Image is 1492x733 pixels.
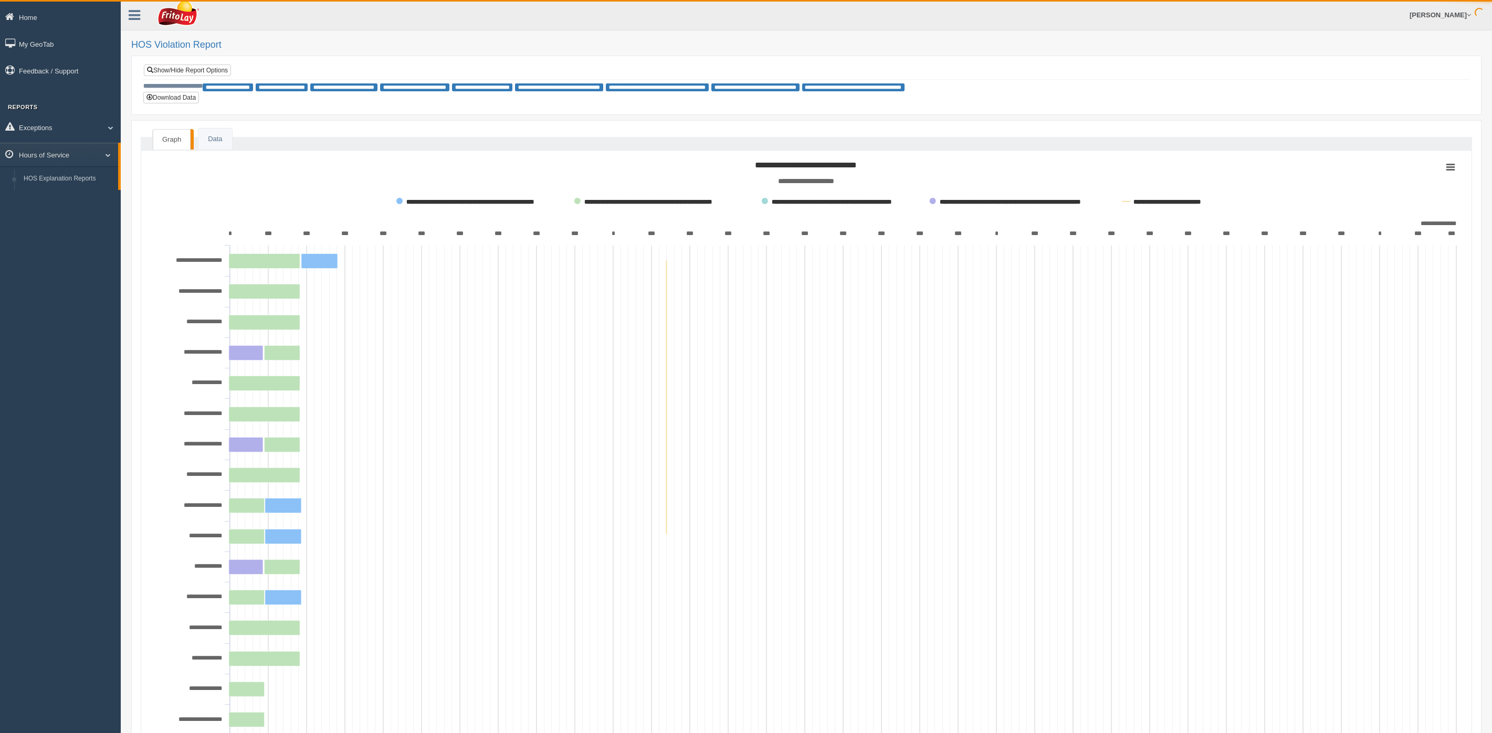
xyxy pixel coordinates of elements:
[19,188,118,207] a: HOS Violation Audit Reports
[131,40,1482,50] h2: HOS Violation Report
[153,129,191,150] a: Graph
[198,129,232,150] a: Data
[144,65,231,76] a: Show/Hide Report Options
[19,169,118,188] a: HOS Explanation Reports
[143,92,199,103] button: Download Data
